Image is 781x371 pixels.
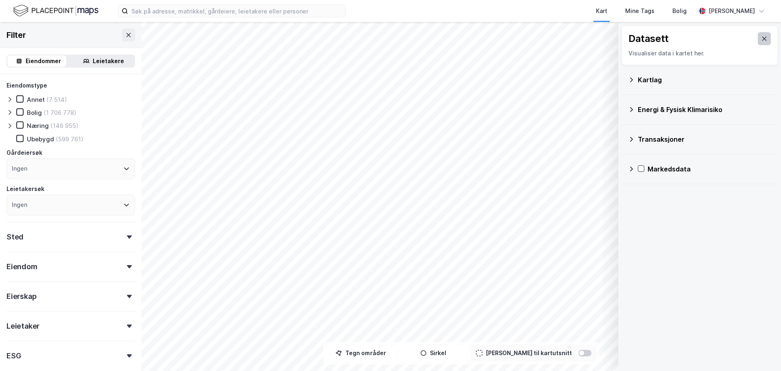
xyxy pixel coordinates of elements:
[7,81,47,90] div: Eiendomstype
[638,105,771,114] div: Energi & Fysisk Klimarisiko
[625,6,654,16] div: Mine Tags
[628,48,771,58] div: Visualiser data i kartet her.
[44,109,76,116] div: (1 706 778)
[596,6,607,16] div: Kart
[46,96,67,103] div: (7 514)
[12,164,27,173] div: Ingen
[27,122,49,130] div: Næring
[628,32,669,45] div: Datasett
[50,122,79,130] div: (146 955)
[740,332,781,371] iframe: Chat Widget
[399,345,468,361] button: Sirkel
[648,164,771,174] div: Markedsdata
[326,345,395,361] button: Tegn områder
[13,4,98,18] img: logo.f888ab2527a4732fd821a326f86c7f29.svg
[7,262,37,272] div: Eiendom
[27,109,42,116] div: Bolig
[27,135,54,143] div: Ubebygd
[638,75,771,85] div: Kartlag
[7,351,21,361] div: ESG
[7,184,44,194] div: Leietakersøk
[709,6,755,16] div: [PERSON_NAME]
[7,148,42,158] div: Gårdeiersøk
[56,135,83,143] div: (599 761)
[486,348,572,358] div: [PERSON_NAME] til kartutsnitt
[26,56,61,66] div: Eiendommer
[12,200,27,210] div: Ingen
[93,56,124,66] div: Leietakere
[7,292,36,301] div: Eierskap
[7,29,26,42] div: Filter
[128,5,345,17] input: Søk på adresse, matrikkel, gårdeiere, leietakere eller personer
[7,232,24,242] div: Sted
[638,134,771,144] div: Transaksjoner
[672,6,687,16] div: Bolig
[7,321,39,331] div: Leietaker
[27,96,45,103] div: Annet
